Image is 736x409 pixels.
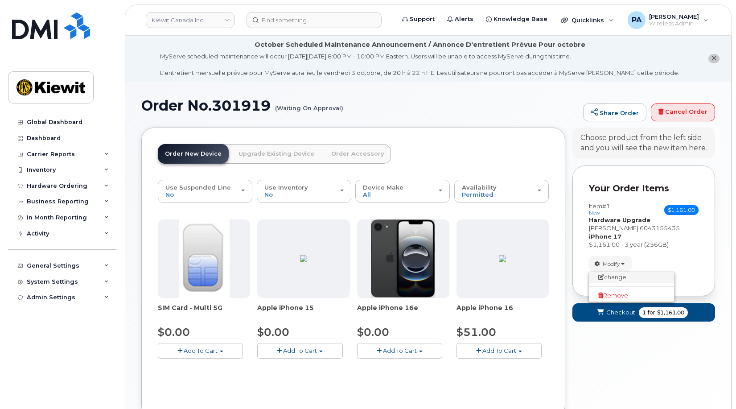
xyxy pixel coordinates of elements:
[456,303,549,321] div: Apple iPhone 16
[158,144,229,164] a: Order New Device
[264,191,273,198] span: No
[646,309,657,317] span: for
[589,233,621,240] strong: iPhone 17
[589,240,699,249] div: $1,161.00 - 3 year (256GB)
[257,326,289,339] span: $0.00
[158,343,243,359] button: Add To Cart
[583,103,646,121] a: Share Order
[598,292,628,299] span: Remove
[257,303,349,321] div: Apple iPhone 15
[275,98,343,112] small: (Waiting On Approval)
[371,219,435,298] img: iPhone_16e_pic.PNG
[454,180,549,203] button: Availability Permitted
[589,210,600,216] small: new
[589,182,699,195] p: Your Order Items
[357,343,442,359] button: Add To Cart
[255,40,585,50] div: October Scheduled Maintenance Announcement / Annonce D'entretient Prévue Pour octobre
[184,347,218,354] span: Add To Cart
[589,290,674,301] a: Remove
[300,255,307,262] img: 96FE4D95-2934-46F2-B57A-6FE1B9896579.png
[264,184,308,191] span: Use Inventory
[657,309,684,317] span: $1,161.00
[697,370,729,402] iframe: Messenger Launcher
[651,103,715,121] a: Cancel Order
[589,256,632,272] button: Modify
[589,224,638,231] span: [PERSON_NAME]
[158,303,250,321] div: SIM Card - Multi 5G
[383,347,417,354] span: Add To Cart
[589,203,610,216] h3: Item
[355,180,450,203] button: Device Make All
[160,52,679,77] div: MyServe scheduled maintenance will occur [DATE][DATE] 8:00 PM - 10:00 PM Eastern. Users will be u...
[580,133,707,153] div: Choose product from the left side and you will see the new item here.
[589,216,650,223] strong: Hardware Upgrade
[462,184,497,191] span: Availability
[357,303,449,321] div: Apple iPhone 16e
[606,308,635,317] span: Checkout
[640,224,680,231] span: 6043155435
[357,326,389,339] span: $0.00
[456,343,542,359] button: Add To Cart
[165,191,174,198] span: No
[572,303,715,322] button: Checkout 1 for $1,161.00
[141,98,579,113] h1: Order No.301919
[158,326,190,339] span: $0.00
[456,326,496,339] span: $51.00
[231,144,321,164] a: Upgrade Existing Device
[165,184,231,191] span: Use Suspended Line
[499,255,506,262] img: 1AD8B381-DE28-42E7-8D9B-FF8D21CC6502.png
[462,191,493,198] span: Permitted
[179,219,230,298] img: 00D627D4-43E9-49B7-A367-2C99342E128C.jpg
[708,54,720,63] button: close notification
[363,191,371,198] span: All
[642,309,646,317] span: 1
[602,202,610,210] span: #1
[589,272,674,283] a: change
[283,347,317,354] span: Add To Cart
[257,180,351,203] button: Use Inventory No
[603,260,620,268] span: Modify
[257,343,342,359] button: Add To Cart
[158,180,252,203] button: Use Suspended Line No
[482,347,516,354] span: Add To Cart
[363,184,403,191] span: Device Make
[664,205,699,215] span: $1,161.00
[324,144,391,164] a: Order Accessory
